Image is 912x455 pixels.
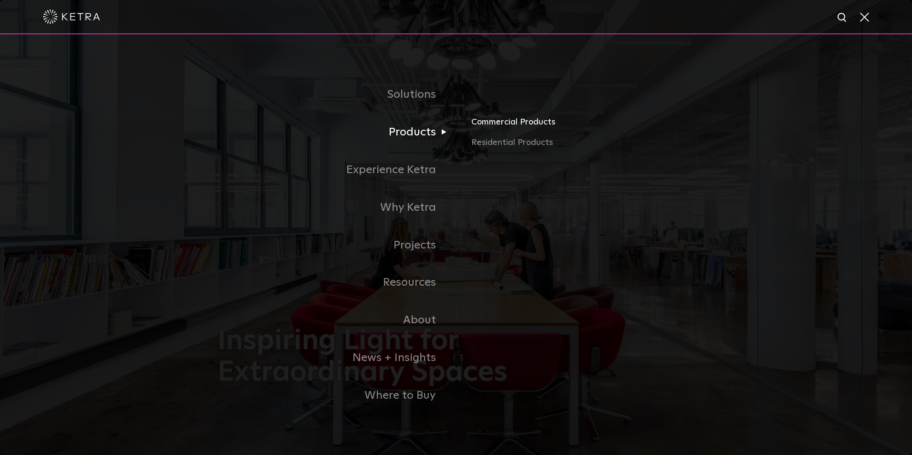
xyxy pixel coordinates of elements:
[218,189,456,227] a: Why Ketra
[471,136,694,150] a: Residential Products
[43,10,100,24] img: ketra-logo-2019-white
[218,301,456,339] a: About
[218,76,694,414] div: Navigation Menu
[218,114,456,151] a: Products
[218,339,456,377] a: News + Insights
[837,12,849,24] img: search icon
[218,76,456,114] a: Solutions
[218,377,456,414] a: Where to Buy
[218,151,456,189] a: Experience Ketra
[218,264,456,301] a: Resources
[218,227,456,264] a: Projects
[471,115,694,136] a: Commercial Products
